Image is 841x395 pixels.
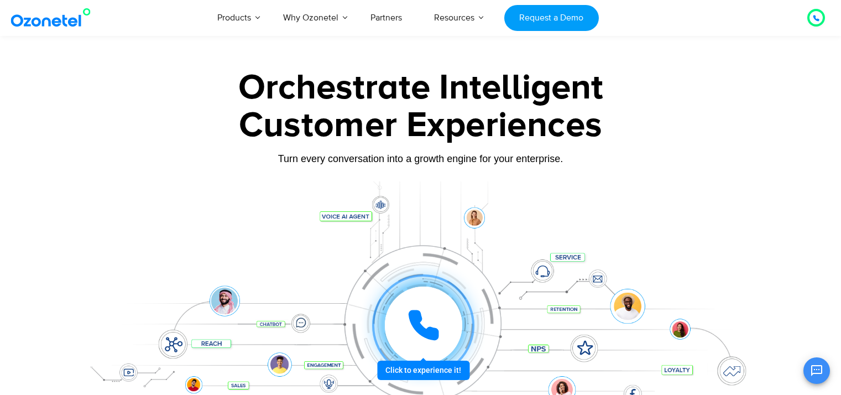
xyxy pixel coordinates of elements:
div: Orchestrate Intelligent [75,70,766,106]
div: Customer Experiences [75,99,766,152]
div: Turn every conversation into a growth engine for your enterprise. [75,153,766,165]
button: Open chat [803,357,830,384]
a: Request a Demo [504,5,599,31]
